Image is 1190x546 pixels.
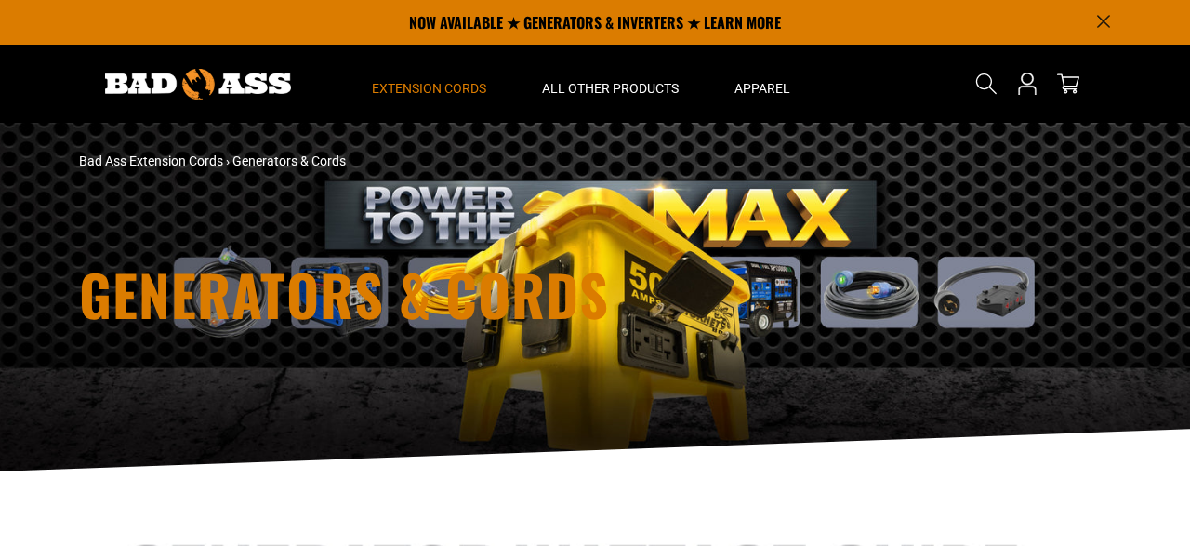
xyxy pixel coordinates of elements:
summary: Apparel [707,45,818,123]
summary: All Other Products [514,45,707,123]
span: › [226,153,230,168]
span: Extension Cords [372,80,486,97]
span: Apparel [734,80,790,97]
nav: breadcrumbs [79,152,758,171]
span: Generators & Cords [232,153,346,168]
a: Bad Ass Extension Cords [79,153,223,168]
summary: Extension Cords [344,45,514,123]
h1: Generators & Cords [79,266,758,322]
img: Bad Ass Extension Cords [105,69,291,100]
span: All Other Products [542,80,679,97]
summary: Search [972,69,1001,99]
